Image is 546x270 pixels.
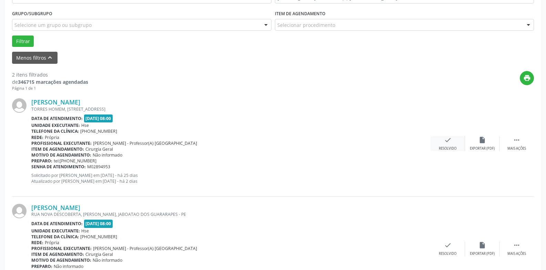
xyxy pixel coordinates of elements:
[84,220,113,228] span: [DATE] 08:00
[31,221,83,227] b: Data de atendimento:
[12,86,88,91] div: Página 1 de 1
[31,246,92,251] b: Profissional executante:
[12,52,58,64] button: Menos filtroskeyboard_arrow_up
[470,146,495,151] div: Exportar (PDF)
[14,21,92,29] span: Selecione um grupo ou subgrupo
[81,228,89,234] span: Hse
[12,78,88,86] div: de
[478,241,486,249] i: insert_drive_file
[31,240,43,246] b: Rede:
[444,241,452,249] i: check
[46,54,54,61] i: keyboard_arrow_up
[45,240,59,246] span: Própria
[80,234,117,240] span: [PHONE_NUMBER]
[31,128,79,134] b: Telefone da clínica:
[31,211,431,217] div: RUA NOVA DESCOBERTA, [PERSON_NAME], JABOATAO DOS GUARARAPES - PE
[12,71,88,78] div: 2 itens filtrados
[12,98,27,113] img: img
[444,136,452,144] i: check
[31,116,83,121] b: Data de atendimento:
[31,158,52,164] b: Preparo:
[513,136,521,144] i: 
[31,122,80,128] b: Unidade executante:
[93,246,197,251] span: [PERSON_NAME] - Professor(A) [GEOGRAPHIC_DATA]
[507,251,526,256] div: Mais ações
[439,146,456,151] div: Resolvido
[513,241,521,249] i: 
[54,263,83,269] span: Não informado
[31,98,80,106] a: [PERSON_NAME]
[87,164,110,170] span: M02894953
[84,114,113,122] span: [DATE] 08:00
[31,106,431,112] div: TORRES HOMEM, [STREET_ADDRESS]
[277,21,335,29] span: Selecionar procedimento
[31,228,80,234] b: Unidade executante:
[45,134,59,140] span: Própria
[31,204,80,211] a: [PERSON_NAME]
[93,257,122,263] span: Não informado
[12,36,34,47] button: Filtrar
[93,140,197,146] span: [PERSON_NAME] - Professor(A) [GEOGRAPHIC_DATA]
[54,158,96,164] span: tel:[PHONE_NUMBER]
[507,146,526,151] div: Mais ações
[85,146,113,152] span: Cirurgia Geral
[31,140,92,146] b: Profissional executante:
[31,164,86,170] b: Senha de atendimento:
[31,172,431,184] p: Solicitado por [PERSON_NAME] em [DATE] - há 25 dias Atualizado por [PERSON_NAME] em [DATE] - há 2...
[80,128,117,134] span: [PHONE_NUMBER]
[31,134,43,140] b: Rede:
[31,234,79,240] b: Telefone da clínica:
[81,122,89,128] span: Hse
[85,251,113,257] span: Cirurgia Geral
[31,152,91,158] b: Motivo de agendamento:
[275,8,326,19] label: Item de agendamento
[31,146,84,152] b: Item de agendamento:
[12,204,27,218] img: img
[470,251,495,256] div: Exportar (PDF)
[12,8,52,19] label: Grupo/Subgrupo
[18,79,88,85] strong: 346715 marcações agendadas
[523,74,531,82] i: print
[93,152,122,158] span: Não informado
[31,263,52,269] b: Preparo:
[31,251,84,257] b: Item de agendamento:
[478,136,486,144] i: insert_drive_file
[520,71,534,85] button: print
[439,251,456,256] div: Resolvido
[31,257,91,263] b: Motivo de agendamento:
